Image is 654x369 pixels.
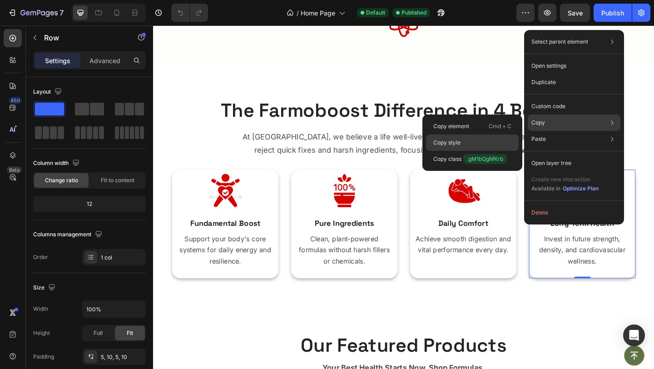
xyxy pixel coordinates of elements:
[171,4,208,22] div: Undo/Redo
[623,324,645,346] div: Open Intercom Messenger
[33,229,104,241] div: Columns management
[601,8,624,18] div: Publish
[366,9,385,17] span: Default
[127,329,133,337] span: Fit
[9,97,22,104] div: 450
[463,154,507,164] span: .gM1bQgMKrb
[60,161,97,198] img: gempages_586140835712598723-c994a04d-011c-49de-8181-cfea08a3be4d.svg
[101,353,144,361] div: 5, 10, 5, 10
[101,176,134,184] span: Fit to content
[153,25,654,369] iframe: Design area
[594,4,632,22] button: Publish
[489,122,511,131] p: Cmd + C
[4,4,68,22] button: 7
[297,8,299,18] span: /
[89,115,456,142] p: At [GEOGRAPHIC_DATA], we believe a life well-lived starts with a well-supported body. We reject q...
[531,119,545,127] p: Copy
[45,56,70,65] p: Settings
[33,253,48,261] div: Order
[35,198,144,210] div: 12
[20,78,525,107] h2: The Farmoboost Difference in 4 Benefits
[401,9,426,17] span: Published
[531,135,546,143] p: Paste
[33,282,57,294] div: Size
[89,56,120,65] p: Advanced
[301,8,335,18] span: Home Page
[433,122,469,130] p: Copy element
[346,130,433,140] strong: foundational wellness
[285,209,390,220] p: Daily Comfort
[59,7,64,18] p: 7
[7,166,22,174] div: Beta
[33,305,48,313] div: Width
[531,38,588,46] p: Select parent element
[433,139,461,147] p: Copy style
[101,254,144,262] div: 1 col
[33,157,81,170] div: Column width
[83,301,145,317] input: Auto
[568,9,583,17] span: Save
[531,185,560,192] span: Available in
[420,144,435,152] div: Row
[26,209,131,220] p: Fundamental Boost
[45,176,78,184] span: Change ratio
[155,226,260,263] p: Clean, plant-powered formulas without harsh fillers or chemicals.
[414,209,519,220] p: Long-Term Health
[44,32,121,43] p: Row
[33,329,50,337] div: Height
[531,62,566,70] p: Open settings
[155,209,260,220] p: Pure Ingredients
[531,175,599,184] p: Create new interaction
[528,204,620,221] button: Delete
[94,329,103,337] span: Full
[414,226,519,263] p: Invest in future strength, density, and cardiovascular wellness.
[562,184,599,193] button: Optimize Plan
[560,4,590,22] button: Save
[531,102,565,110] p: Custom code
[33,353,54,361] div: Padding
[285,226,390,250] p: Achieve smooth digestion and vital performance every day.
[449,161,485,198] img: gempages_586140835712598723-72f6ac17-969e-4661-b5d6-66e0581e60be.svg
[531,159,571,167] p: Open layer tree
[26,226,131,263] p: Support your body's core systems for daily energy and resilience.
[319,161,356,198] img: gempages_586140835712598723-7b86d0b2-9666-4043-902b-c3721f7116df.svg
[33,86,64,98] div: Layout
[20,334,525,363] h2: Our Featured Products
[531,78,556,86] p: Duplicate
[190,161,226,198] img: gempages_586140835712598723-03adcad0-52d0-4c64-a800-f7870bf96cc5.svg
[433,154,507,164] p: Copy class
